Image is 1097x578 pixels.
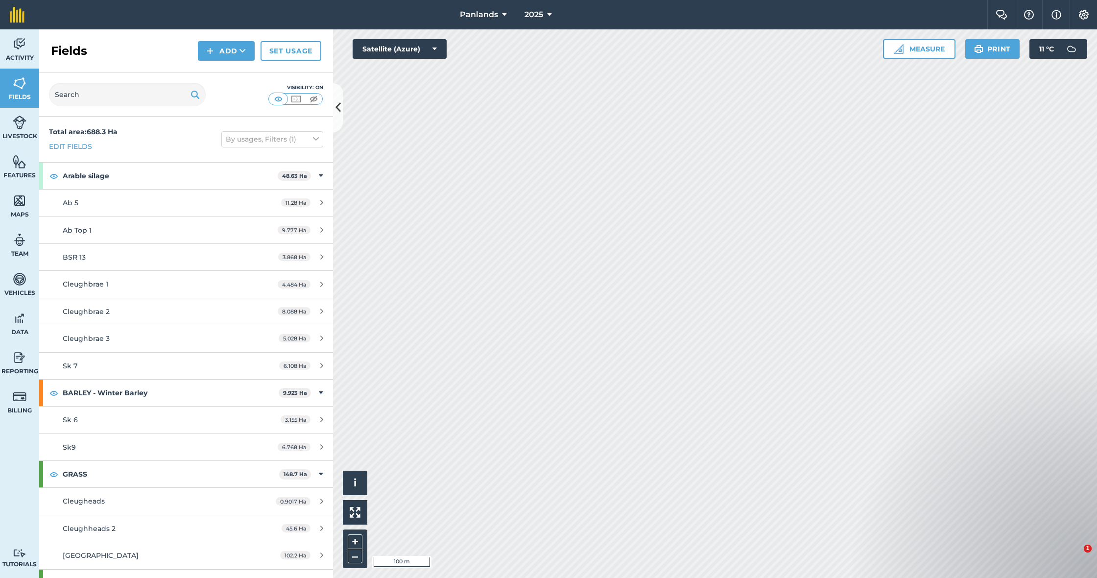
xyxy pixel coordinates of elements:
img: svg+xml;base64,PHN2ZyB4bWxucz0iaHR0cDovL3d3dy53My5vcmcvMjAwMC9zdmciIHdpZHRoPSI1MCIgaGVpZ2h0PSI0MC... [272,94,285,104]
a: Cleughheads 245.6 Ha [39,515,333,542]
div: Visibility: On [268,84,323,92]
img: svg+xml;base64,PHN2ZyB4bWxucz0iaHR0cDovL3d3dy53My5vcmcvMjAwMC9zdmciIHdpZHRoPSIxOCIgaGVpZ2h0PSIyNC... [49,170,58,182]
span: 45.6 Ha [282,524,310,532]
img: svg+xml;base64,PHN2ZyB4bWxucz0iaHR0cDovL3d3dy53My5vcmcvMjAwMC9zdmciIHdpZHRoPSI1MCIgaGVpZ2h0PSI0MC... [290,94,302,104]
img: svg+xml;base64,PHN2ZyB4bWxucz0iaHR0cDovL3d3dy53My5vcmcvMjAwMC9zdmciIHdpZHRoPSIxOSIgaGVpZ2h0PSIyNC... [191,89,200,100]
span: 2025 [525,9,543,21]
strong: 9.923 Ha [283,389,307,396]
span: Cleugheads [63,497,105,506]
button: – [348,549,362,563]
span: 5.028 Ha [279,334,310,342]
span: 4.484 Ha [278,280,310,289]
img: svg+xml;base64,PD94bWwgdmVyc2lvbj0iMS4wIiBlbmNvZGluZz0idXRmLTgiPz4KPCEtLSBHZW5lcmF0b3I6IEFkb2JlIE... [13,350,26,365]
input: Search [49,83,206,106]
button: Add [198,41,255,61]
a: Sk96.768 Ha [39,434,333,460]
button: + [348,534,362,549]
img: fieldmargin Logo [10,7,24,23]
a: Ab Top 19.777 Ha [39,217,333,243]
button: i [343,471,367,495]
img: svg+xml;base64,PD94bWwgdmVyc2lvbj0iMS4wIiBlbmNvZGluZz0idXRmLTgiPz4KPCEtLSBHZW5lcmF0b3I6IEFkb2JlIE... [13,549,26,558]
span: 6.108 Ha [279,361,310,370]
a: Ab 511.28 Ha [39,190,333,216]
img: svg+xml;base64,PHN2ZyB4bWxucz0iaHR0cDovL3d3dy53My5vcmcvMjAwMC9zdmciIHdpZHRoPSIxOSIgaGVpZ2h0PSIyNC... [974,43,983,55]
span: 6.768 Ha [278,443,310,451]
span: [GEOGRAPHIC_DATA] [63,551,139,560]
iframe: Intercom live chat [1064,545,1087,568]
a: Sk 76.108 Ha [39,353,333,379]
div: GRASS148.7 Ha [39,461,333,487]
button: By usages, Filters (1) [221,131,323,147]
img: Four arrows, one pointing top left, one top right, one bottom right and the last bottom left [350,507,360,518]
span: 8.088 Ha [278,307,310,315]
img: svg+xml;base64,PHN2ZyB4bWxucz0iaHR0cDovL3d3dy53My5vcmcvMjAwMC9zdmciIHdpZHRoPSIxOCIgaGVpZ2h0PSIyNC... [49,468,58,480]
a: Sk 63.155 Ha [39,407,333,433]
img: svg+xml;base64,PHN2ZyB4bWxucz0iaHR0cDovL3d3dy53My5vcmcvMjAwMC9zdmciIHdpZHRoPSIxNyIgaGVpZ2h0PSIxNy... [1051,9,1061,21]
a: Cleughbrae 28.088 Ha [39,298,333,325]
button: Print [965,39,1020,59]
span: 11.28 Ha [281,198,310,207]
img: svg+xml;base64,PD94bWwgdmVyc2lvbj0iMS4wIiBlbmNvZGluZz0idXRmLTgiPz4KPCEtLSBHZW5lcmF0b3I6IEFkb2JlIE... [13,37,26,51]
span: 3.868 Ha [278,253,310,261]
span: Sk9 [63,443,76,452]
span: i [354,477,357,489]
span: 9.777 Ha [278,226,310,234]
button: Measure [883,39,955,59]
strong: 48.63 Ha [282,172,307,179]
span: Cleughheads 2 [63,524,116,533]
a: Cleughbrae 14.484 Ha [39,271,333,297]
a: Set usage [261,41,321,61]
strong: Total area : 688.3 Ha [49,127,118,136]
span: Panlands [460,9,498,21]
img: svg+xml;base64,PHN2ZyB4bWxucz0iaHR0cDovL3d3dy53My5vcmcvMjAwMC9zdmciIHdpZHRoPSIxOCIgaGVpZ2h0PSIyNC... [49,387,58,399]
span: 3.155 Ha [281,415,310,424]
span: Sk 7 [63,361,77,370]
a: Edit fields [49,141,92,152]
img: svg+xml;base64,PHN2ZyB4bWxucz0iaHR0cDovL3d3dy53My5vcmcvMjAwMC9zdmciIHdpZHRoPSI1NiIgaGVpZ2h0PSI2MC... [13,76,26,91]
span: Cleughbrae 2 [63,307,110,316]
strong: 148.7 Ha [284,471,307,478]
span: Sk 6 [63,415,78,424]
img: svg+xml;base64,PD94bWwgdmVyc2lvbj0iMS4wIiBlbmNvZGluZz0idXRmLTgiPz4KPCEtLSBHZW5lcmF0b3I6IEFkb2JlIE... [1062,39,1081,59]
a: Cleugheads0.9017 Ha [39,488,333,514]
span: 0.9017 Ha [276,497,310,506]
a: BSR 133.868 Ha [39,244,333,270]
img: svg+xml;base64,PD94bWwgdmVyc2lvbj0iMS4wIiBlbmNvZGluZz0idXRmLTgiPz4KPCEtLSBHZW5lcmF0b3I6IEFkb2JlIE... [13,233,26,247]
span: Ab Top 1 [63,226,92,235]
img: svg+xml;base64,PHN2ZyB4bWxucz0iaHR0cDovL3d3dy53My5vcmcvMjAwMC9zdmciIHdpZHRoPSI1NiIgaGVpZ2h0PSI2MC... [13,193,26,208]
a: [GEOGRAPHIC_DATA]102.2 Ha [39,542,333,569]
span: BSR 13 [63,253,86,262]
div: BARLEY - Winter Barley9.923 Ha [39,380,333,406]
strong: GRASS [63,461,279,487]
img: svg+xml;base64,PD94bWwgdmVyc2lvbj0iMS4wIiBlbmNvZGluZz0idXRmLTgiPz4KPCEtLSBHZW5lcmF0b3I6IEFkb2JlIE... [13,389,26,404]
div: Arable silage48.63 Ha [39,163,333,189]
strong: BARLEY - Winter Barley [63,380,279,406]
a: Cleughbrae 35.028 Ha [39,325,333,352]
img: A cog icon [1078,10,1090,20]
span: 102.2 Ha [280,551,310,559]
img: svg+xml;base64,PD94bWwgdmVyc2lvbj0iMS4wIiBlbmNvZGluZz0idXRmLTgiPz4KPCEtLSBHZW5lcmF0b3I6IEFkb2JlIE... [13,115,26,130]
span: Ab 5 [63,198,78,207]
span: Cleughbrae 1 [63,280,108,289]
strong: Arable silage [63,163,278,189]
img: svg+xml;base64,PD94bWwgdmVyc2lvbj0iMS4wIiBlbmNvZGluZz0idXRmLTgiPz4KPCEtLSBHZW5lcmF0b3I6IEFkb2JlIE... [13,311,26,326]
img: Two speech bubbles overlapping with the left bubble in the forefront [996,10,1007,20]
h2: Fields [51,43,87,59]
img: Ruler icon [894,44,904,54]
button: Satellite (Azure) [353,39,447,59]
span: 11 ° C [1039,39,1054,59]
img: svg+xml;base64,PHN2ZyB4bWxucz0iaHR0cDovL3d3dy53My5vcmcvMjAwMC9zdmciIHdpZHRoPSI1NiIgaGVpZ2h0PSI2MC... [13,154,26,169]
button: 11 °C [1029,39,1087,59]
img: svg+xml;base64,PHN2ZyB4bWxucz0iaHR0cDovL3d3dy53My5vcmcvMjAwMC9zdmciIHdpZHRoPSI1MCIgaGVpZ2h0PSI0MC... [308,94,320,104]
img: svg+xml;base64,PD94bWwgdmVyc2lvbj0iMS4wIiBlbmNvZGluZz0idXRmLTgiPz4KPCEtLSBHZW5lcmF0b3I6IEFkb2JlIE... [13,272,26,287]
img: svg+xml;base64,PHN2ZyB4bWxucz0iaHR0cDovL3d3dy53My5vcmcvMjAwMC9zdmciIHdpZHRoPSIxNCIgaGVpZ2h0PSIyNC... [207,45,214,57]
span: Cleughbrae 3 [63,334,110,343]
span: 1 [1084,545,1092,553]
img: A question mark icon [1023,10,1035,20]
